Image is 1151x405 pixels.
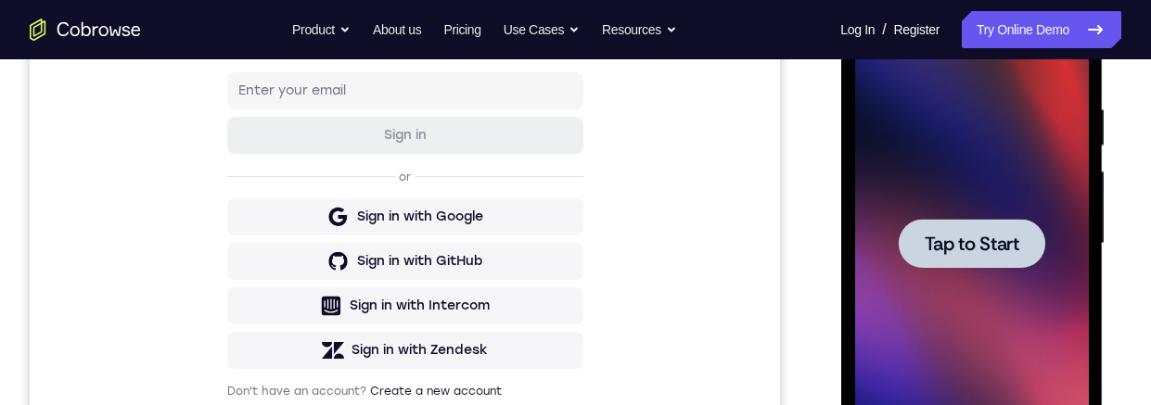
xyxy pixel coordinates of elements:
[198,294,554,331] button: Sign in with Google
[83,264,178,283] span: Tap to Start
[292,11,351,48] button: Product
[443,11,480,48] a: Pricing
[327,303,454,322] div: Sign in with Google
[30,19,141,41] a: Go to the home page
[58,248,204,297] button: Tap to Start
[962,11,1121,48] a: Try Online Demo
[365,265,385,280] p: or
[504,11,580,48] button: Use Cases
[602,11,677,48] button: Resources
[840,11,875,48] a: Log In
[894,11,940,48] a: Register
[882,19,886,41] span: /
[209,177,543,196] input: Enter your email
[198,127,554,153] h1: Sign in to your account
[198,338,554,375] button: Sign in with GitHub
[373,11,421,48] a: About us
[198,212,554,249] button: Sign in
[327,348,453,366] div: Sign in with GitHub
